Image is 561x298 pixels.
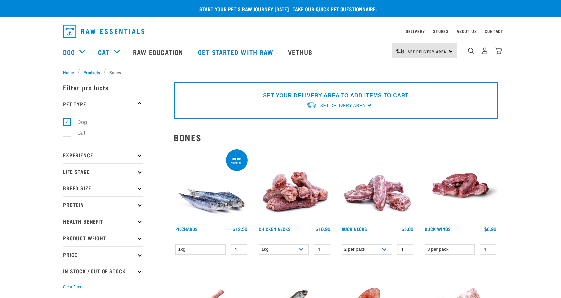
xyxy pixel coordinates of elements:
img: home-icon-1@2x.png [468,48,474,54]
img: Four Whole Pilchards [174,148,249,223]
div: $12.50 [233,226,247,232]
p: Pet Type [63,96,143,112]
p: SET YOUR DELIVERY AREA TO ADD ITEMS TO CART [263,92,408,100]
a: Pilchards [175,228,198,230]
img: van-moving.png [396,48,405,54]
img: Raw Essentials Logo [63,25,144,38]
a: Products [80,69,104,76]
span: Set Delivery Area [408,50,446,53]
input: 1 [480,244,496,255]
label: Cat [67,129,88,137]
span: Products [83,69,100,76]
a: Dog [63,47,75,57]
p: Price [63,246,143,263]
a: Home [63,69,78,76]
div: $5.00 [402,226,413,232]
a: About Us [457,30,477,32]
nav: dropdown navigation [58,22,503,40]
h2: Bones [174,132,498,143]
label: Dog [67,118,90,126]
a: Stores [433,30,449,32]
a: Delivery [406,30,425,32]
span: Set Delivery Area [320,103,365,108]
p: Protein [63,196,143,213]
input: 1 [314,244,330,255]
span: Home [63,69,74,76]
img: home-icon@2x.png [495,47,502,54]
a: Get started with Raw [191,39,281,65]
div: ONLINE SPECIAL! [226,154,248,168]
a: Raw Education [126,39,191,65]
a: Cat [98,47,109,57]
p: In Stock / Out Of Stock [63,263,143,279]
input: 1 [231,244,247,255]
p: Life Stage [63,163,143,180]
div: $10.90 [316,226,330,232]
input: 1 [397,244,413,255]
div: $6.90 [484,226,496,232]
p: Filter products [63,79,143,96]
img: van-moving.png [306,102,317,109]
button: Clear filters [63,284,83,290]
nav: breadcrumbs [63,69,498,76]
img: Pile Of Chicken Necks For Pets [257,148,332,223]
a: Duck Necks [342,228,367,230]
p: Breed Size [63,180,143,196]
a: take our quick pet questionnaire. [293,7,377,10]
a: Duck Wings [425,228,451,230]
p: Experience [63,147,143,163]
a: Contact [485,30,503,32]
img: Raw Essentials Duck Wings Raw Meaty Bones For Pets [423,148,498,223]
p: Product Weight [63,230,143,246]
img: Pile Of Duck Necks For Pets [340,148,415,223]
img: user.png [481,47,488,54]
a: Vethub [281,39,321,65]
p: Health Benefit [63,213,143,230]
a: Chicken Necks [259,228,291,230]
